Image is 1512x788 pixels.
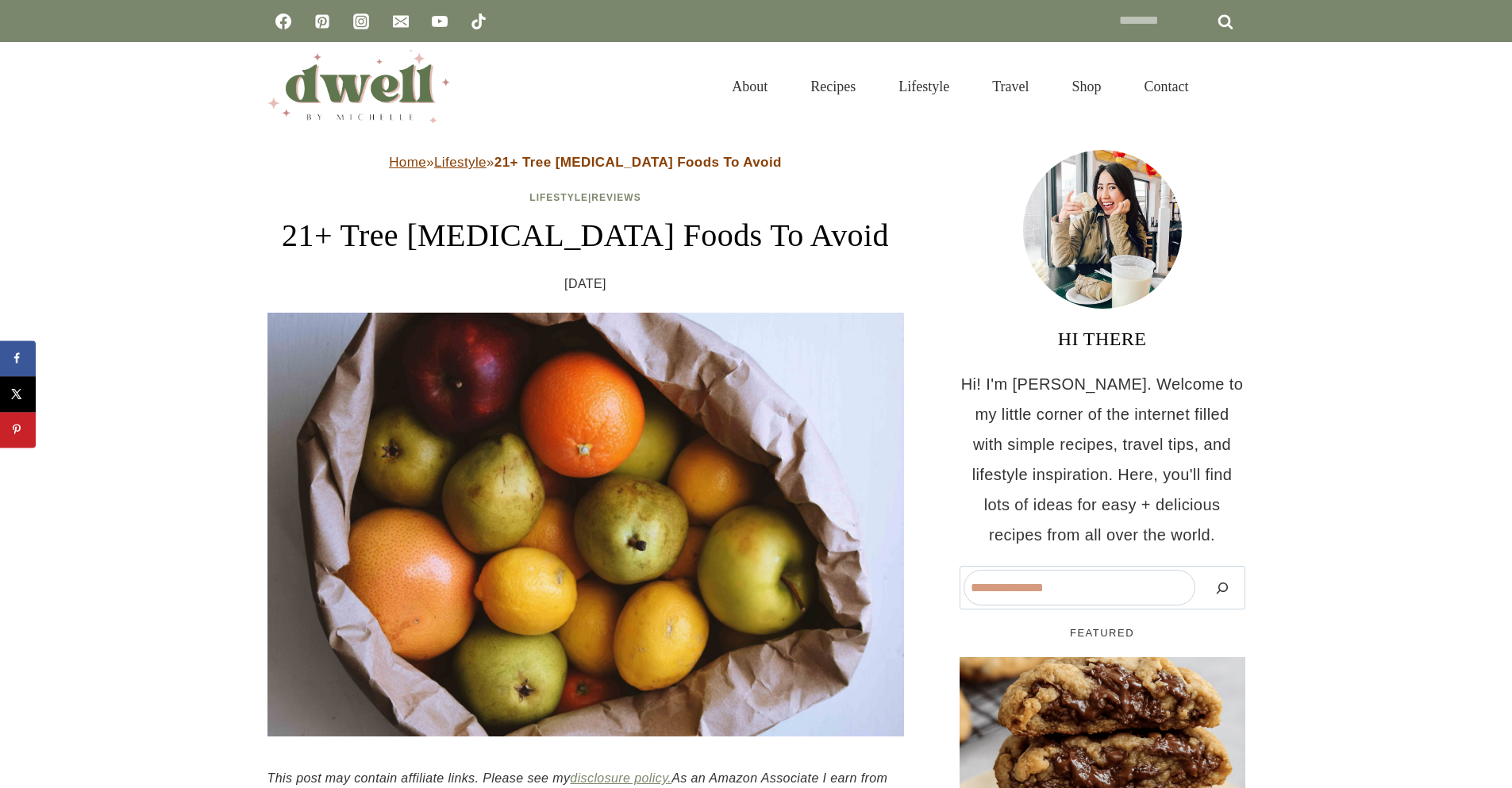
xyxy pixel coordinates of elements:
[434,155,487,170] a: Lifestyle
[1203,570,1241,605] button: Search
[960,625,1245,641] h5: FEATURED
[389,155,782,170] span: » »
[529,192,641,203] span: |
[267,50,450,123] img: DWELL by michelle
[267,212,904,259] h1: 21+ Tree [MEDICAL_DATA] Foods To Avoid
[267,313,904,737] img: a bag of fruits
[424,6,456,37] a: YouTube
[960,325,1245,353] h3: HI THERE
[1050,59,1122,114] a: Shop
[789,59,877,114] a: Recipes
[591,192,641,203] a: Reviews
[564,272,606,296] time: [DATE]
[529,192,588,203] a: Lifestyle
[710,59,789,114] a: About
[570,771,671,785] a: disclosure policy.
[306,6,338,37] a: Pinterest
[494,155,782,170] strong: 21+ Tree [MEDICAL_DATA] Foods To Avoid
[1218,73,1245,100] button: View Search Form
[345,6,377,37] a: Instagram
[385,6,417,37] a: Email
[960,369,1245,550] p: Hi! I'm [PERSON_NAME]. Welcome to my little corner of the internet filled with simple recipes, tr...
[267,6,299,37] a: Facebook
[877,59,971,114] a: Lifestyle
[1123,59,1210,114] a: Contact
[710,59,1210,114] nav: Primary Navigation
[971,59,1050,114] a: Travel
[389,155,426,170] a: Home
[463,6,494,37] a: TikTok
